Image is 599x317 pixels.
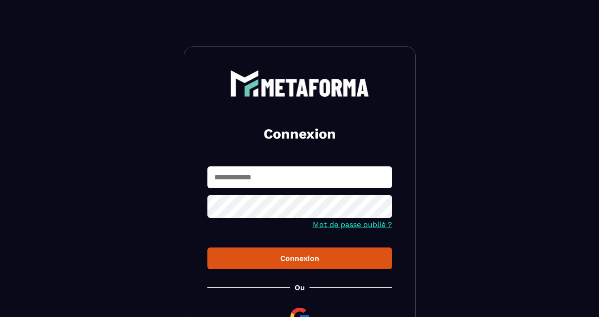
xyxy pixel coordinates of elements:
img: logo [230,70,369,97]
div: Connexion [215,254,385,263]
a: logo [207,70,392,97]
button: Connexion [207,247,392,269]
a: Mot de passe oublié ? [313,220,392,229]
h2: Connexion [219,125,381,143]
p: Ou [295,283,305,292]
